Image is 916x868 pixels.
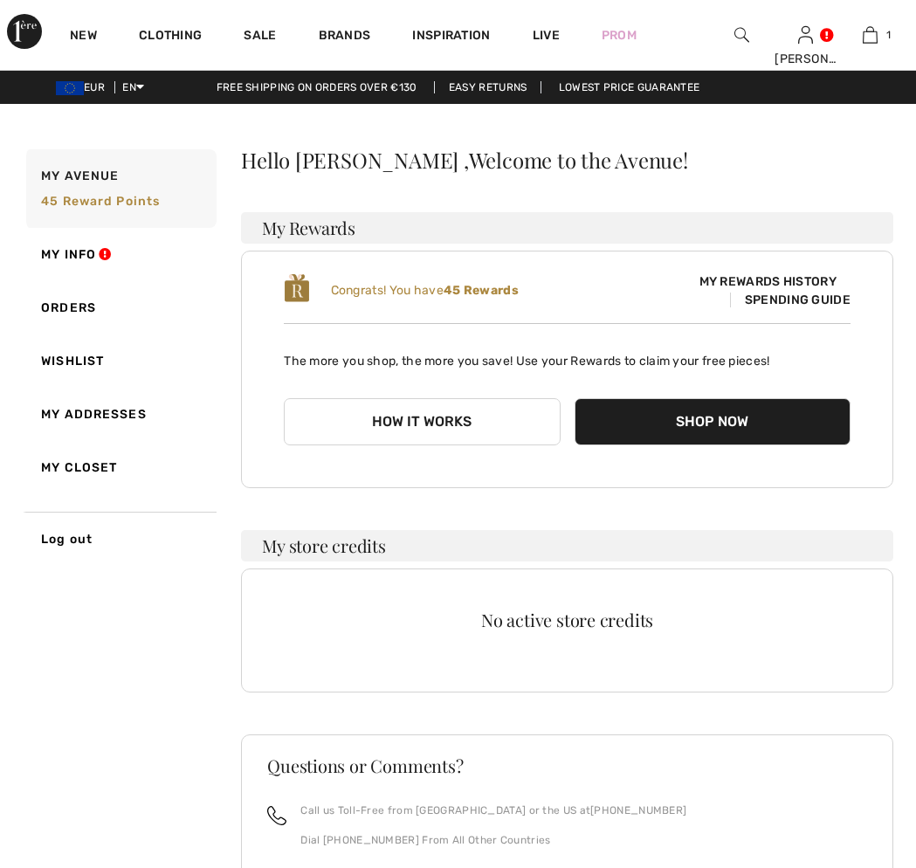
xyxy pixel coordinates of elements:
span: My Rewards History [685,272,851,291]
a: Free shipping on orders over €130 [203,81,431,93]
img: Euro [56,81,84,95]
p: Call us Toll-Free from [GEOGRAPHIC_DATA] or the US at [300,803,686,818]
a: Live [533,26,560,45]
span: 1 [886,27,891,43]
a: Easy Returns [434,81,542,93]
img: call [267,806,286,825]
span: EN [122,81,144,93]
p: The more you shop, the more you save! Use your Rewards to claim your free pieces! [284,338,851,370]
img: 1ère Avenue [7,14,42,49]
a: [PHONE_NUMBER] [590,804,686,816]
img: search the website [734,24,749,45]
img: My Bag [863,24,878,45]
a: Clothing [139,28,202,46]
img: My Info [798,24,813,45]
a: Brands [319,28,371,46]
span: Spending Guide [730,293,851,307]
h3: My store credits [241,530,893,561]
h3: My Rewards [241,212,893,244]
a: Sale [244,28,276,46]
span: My Avenue [41,167,119,185]
div: Hello [PERSON_NAME] , [241,149,893,170]
a: Wishlist [23,334,217,388]
button: How it works [284,398,560,445]
a: My Closet [23,441,217,494]
a: Log out [23,512,217,566]
div: No active store credits [284,611,851,629]
a: Lowest Price Guarantee [545,81,714,93]
span: EUR [56,81,112,93]
span: Congrats! You have [331,283,519,298]
div: [PERSON_NAME] [775,50,837,68]
span: 45 Reward points [41,194,160,209]
a: My Addresses [23,388,217,441]
h3: Questions or Comments? [267,757,867,775]
img: loyalty_logo_r.svg [284,272,310,304]
span: Inspiration [412,28,490,46]
a: New [70,28,97,46]
a: Orders [23,281,217,334]
span: Welcome to the Avenue! [469,149,688,170]
button: Shop Now [575,398,851,445]
a: Sign In [798,26,813,43]
a: 1 [839,24,901,45]
a: My Info [23,228,217,281]
b: 45 Rewards [444,283,519,298]
p: Dial [PHONE_NUMBER] From All Other Countries [300,832,686,848]
a: Prom [602,26,637,45]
